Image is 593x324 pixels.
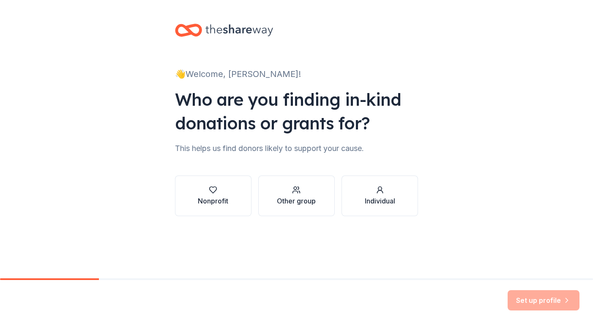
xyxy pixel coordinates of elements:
div: This helps us find donors likely to support your cause. [175,142,418,155]
div: Other group [277,196,316,206]
div: Individual [365,196,395,206]
button: Nonprofit [175,176,251,216]
button: Individual [342,176,418,216]
div: Who are you finding in-kind donations or grants for? [175,88,418,135]
div: 👋 Welcome, [PERSON_NAME]! [175,67,418,81]
div: Nonprofit [198,196,228,206]
button: Other group [258,176,335,216]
